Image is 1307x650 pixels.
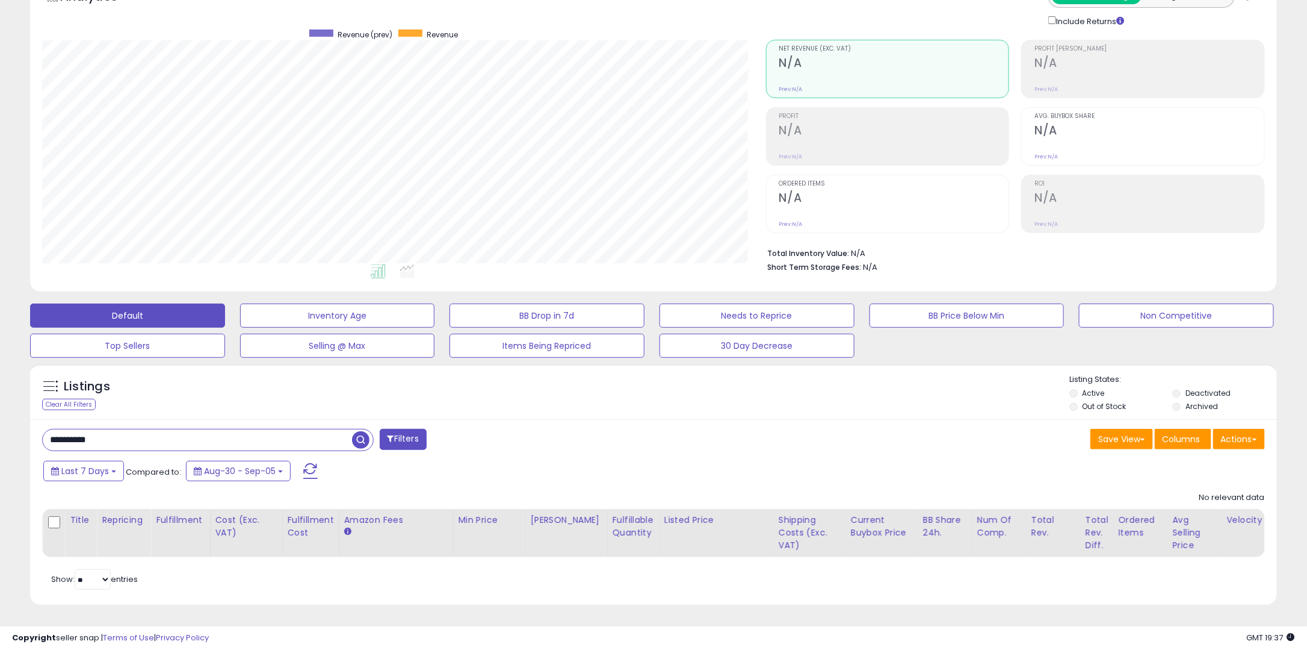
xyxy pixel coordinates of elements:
[1034,113,1264,120] span: Avg. Buybox Share
[779,46,1009,52] span: Net Revenue (Exc. VAT)
[186,461,291,481] button: Aug-30 - Sep-05
[70,514,91,527] div: Title
[1227,514,1271,527] div: Velocity
[1070,374,1278,386] p: Listing States:
[102,514,146,527] div: Repricing
[64,378,110,395] h5: Listings
[380,429,427,450] button: Filters
[870,304,1064,328] button: BB Price Below Min
[103,632,154,643] a: Terms of Use
[42,399,96,410] div: Clear All Filters
[338,30,392,40] span: Revenue (prev)
[779,113,1009,120] span: Profit
[1163,433,1200,445] span: Columns
[1034,220,1058,228] small: Prev: N/A
[12,632,56,643] strong: Copyright
[215,514,277,539] div: Cost (Exc. VAT)
[1186,388,1231,398] label: Deactivated
[864,261,878,273] span: N/A
[43,461,124,481] button: Last 7 Days
[664,514,768,527] div: Listed Price
[768,262,862,272] b: Short Term Storage Fees:
[288,514,334,539] div: Fulfillment Cost
[779,514,841,552] div: Shipping Costs (Exc. VAT)
[1213,429,1265,449] button: Actions
[156,632,209,643] a: Privacy Policy
[1155,429,1211,449] button: Columns
[768,245,1256,260] li: N/A
[779,86,803,93] small: Prev: N/A
[240,334,435,358] button: Selling @ Max
[1090,429,1153,449] button: Save View
[1173,514,1217,552] div: Avg Selling Price
[768,248,850,258] b: Total Inventory Value:
[660,334,854,358] button: 30 Day Decrease
[240,304,435,328] button: Inventory Age
[156,514,205,527] div: Fulfillment
[1199,492,1265,504] div: No relevant data
[126,466,181,478] span: Compared to:
[204,465,276,477] span: Aug-30 - Sep-05
[344,527,351,537] small: Amazon Fees.
[1034,123,1264,140] h2: N/A
[779,123,1009,140] h2: N/A
[923,514,967,539] div: BB Share 24h.
[779,181,1009,187] span: Ordered Items
[779,220,803,228] small: Prev: N/A
[779,153,803,160] small: Prev: N/A
[613,514,654,539] div: Fulfillable Quantity
[12,633,209,644] div: seller snap | |
[450,334,644,358] button: Items Being Repriced
[427,30,458,40] span: Revenue
[1034,181,1264,187] span: ROI
[1039,14,1139,28] div: Include Returns
[61,465,109,477] span: Last 7 Days
[779,191,1009,207] h2: N/A
[30,334,225,358] button: Top Sellers
[30,304,225,328] button: Default
[344,514,448,527] div: Amazon Fees
[660,304,854,328] button: Needs to Reprice
[1079,304,1274,328] button: Non Competitive
[51,573,138,585] span: Show: entries
[1247,632,1295,643] span: 2025-09-13 19:37 GMT
[1083,388,1105,398] label: Active
[450,304,644,328] button: BB Drop in 7d
[1034,56,1264,72] h2: N/A
[1083,401,1126,411] label: Out of Stock
[977,514,1021,539] div: Num of Comp.
[1119,514,1163,539] div: Ordered Items
[779,56,1009,72] h2: N/A
[1034,86,1058,93] small: Prev: N/A
[1086,514,1108,552] div: Total Rev. Diff.
[1186,401,1219,411] label: Archived
[1034,153,1058,160] small: Prev: N/A
[531,514,602,527] div: [PERSON_NAME]
[1034,46,1264,52] span: Profit [PERSON_NAME]
[459,514,521,527] div: Min Price
[851,514,913,539] div: Current Buybox Price
[1034,191,1264,207] h2: N/A
[1031,514,1075,539] div: Total Rev.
